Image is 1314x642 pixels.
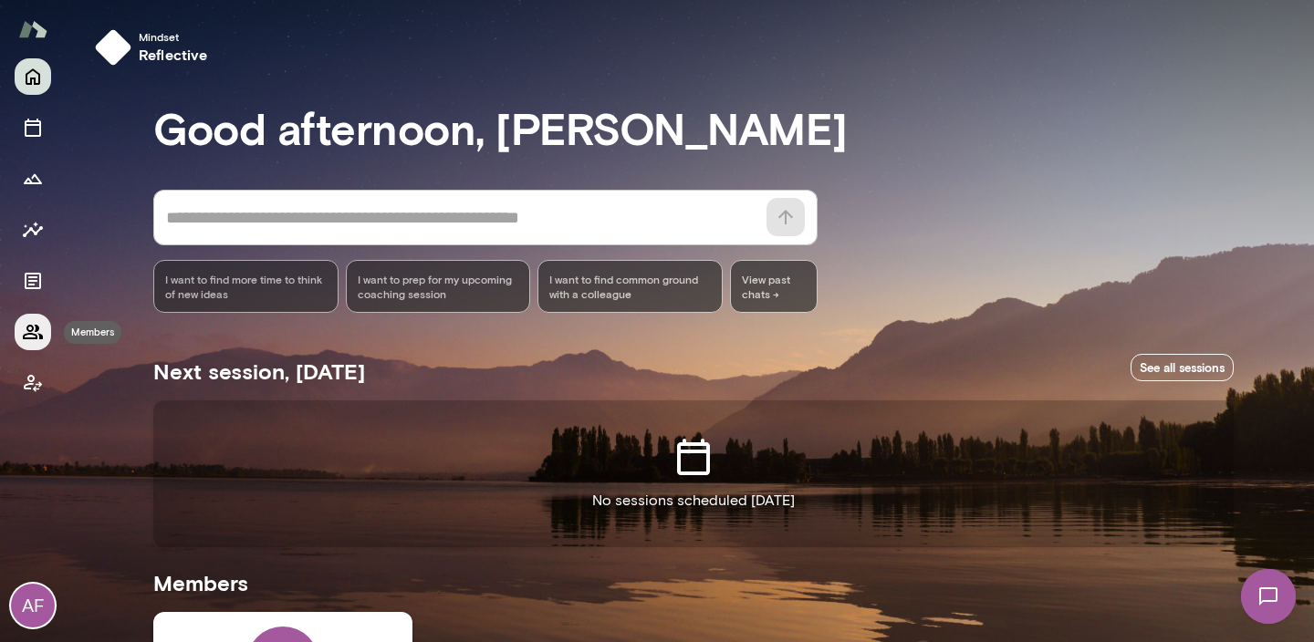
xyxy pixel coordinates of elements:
[15,160,51,197] button: Growth Plan
[592,490,795,512] p: No sessions scheduled [DATE]
[15,365,51,401] button: Client app
[153,357,365,386] h5: Next session, [DATE]
[537,260,723,313] div: I want to find common ground with a colleague
[11,584,55,627] div: AF
[15,58,51,95] button: Home
[18,12,47,47] img: Mento
[139,29,208,44] span: Mindset
[88,22,223,73] button: Mindsetreflective
[64,321,121,344] div: Members
[730,260,818,313] span: View past chats ->
[346,260,531,313] div: I want to prep for my upcoming coaching session
[358,272,519,301] span: I want to prep for my upcoming coaching session
[153,568,1234,597] h5: Members
[15,263,51,299] button: Documents
[139,44,208,66] h6: reflective
[165,272,327,301] span: I want to find more time to think of new ideas
[1131,354,1234,382] a: See all sessions
[15,314,51,350] button: Members
[153,102,1234,153] h3: Good afternoon, [PERSON_NAME]
[15,109,51,146] button: Sessions
[549,272,711,301] span: I want to find common ground with a colleague
[95,29,131,66] img: mindset
[15,212,51,248] button: Insights
[153,260,339,313] div: I want to find more time to think of new ideas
